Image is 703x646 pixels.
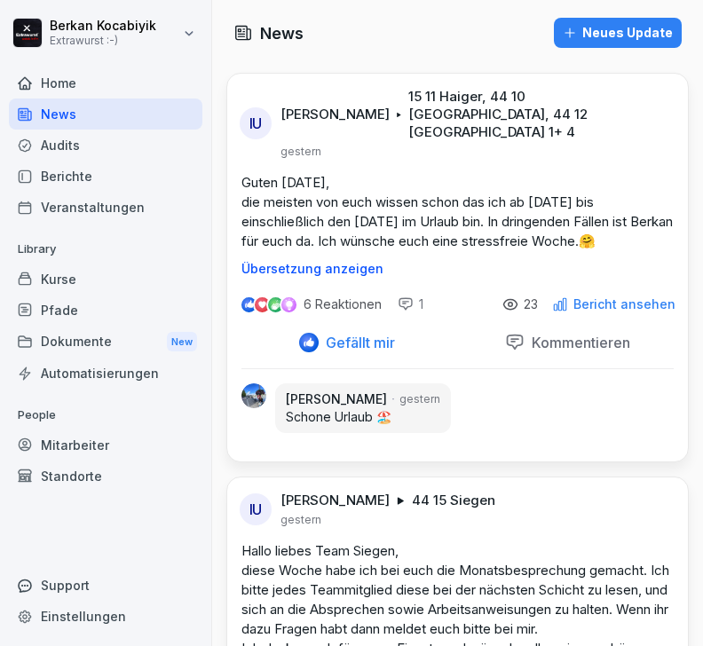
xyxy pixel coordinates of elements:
p: [PERSON_NAME] [280,492,390,509]
a: Pfade [9,295,202,326]
p: Bericht ansehen [573,297,675,311]
p: Gefällt mir [319,334,395,351]
div: IU [240,107,272,139]
div: IU [240,493,272,525]
div: New [167,332,197,352]
p: Berkan Kocabiyik [50,19,156,34]
img: inspiring [281,296,296,312]
p: Extrawurst :-) [50,35,156,47]
p: gestern [399,391,440,407]
p: People [9,401,202,429]
a: Home [9,67,202,98]
a: Automatisierungen [9,358,202,389]
button: Neues Update [554,18,682,48]
img: mjbdfrybslap9zuz2fpgn1tq.png [241,383,266,408]
p: Kommentieren [525,334,630,351]
p: Guten [DATE], die meisten von euch wissen schon das ich ab [DATE] bis einschließlich den [DATE] i... [241,173,674,251]
p: gestern [280,145,321,159]
img: celebrate [268,297,283,312]
p: 23 [524,297,538,311]
a: Einstellungen [9,601,202,632]
p: Schone Urlaub 🏖️ [286,408,440,426]
div: Dokumente [9,326,202,358]
p: gestern [280,513,321,527]
p: [PERSON_NAME] [280,106,390,123]
a: DokumenteNew [9,326,202,358]
p: 6 Reaktionen [304,297,382,311]
a: Standorte [9,461,202,492]
a: Veranstaltungen [9,192,202,223]
p: Übersetzung anzeigen [241,262,674,276]
h1: News [260,21,304,45]
a: Kurse [9,264,202,295]
a: News [9,98,202,130]
div: Support [9,570,202,601]
a: Audits [9,130,202,161]
p: 15 11 Haiger, 44 10 [GEOGRAPHIC_DATA], 44 12 [GEOGRAPHIC_DATA] 1 + 4 [408,88,667,141]
img: like [242,297,257,311]
p: 44 15 Siegen [412,492,495,509]
p: Library [9,235,202,264]
p: [PERSON_NAME] [286,390,387,408]
a: Mitarbeiter [9,429,202,461]
img: love [256,298,269,311]
a: Berichte [9,161,202,192]
div: Neues Update [563,23,673,43]
div: 1 [398,295,423,313]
